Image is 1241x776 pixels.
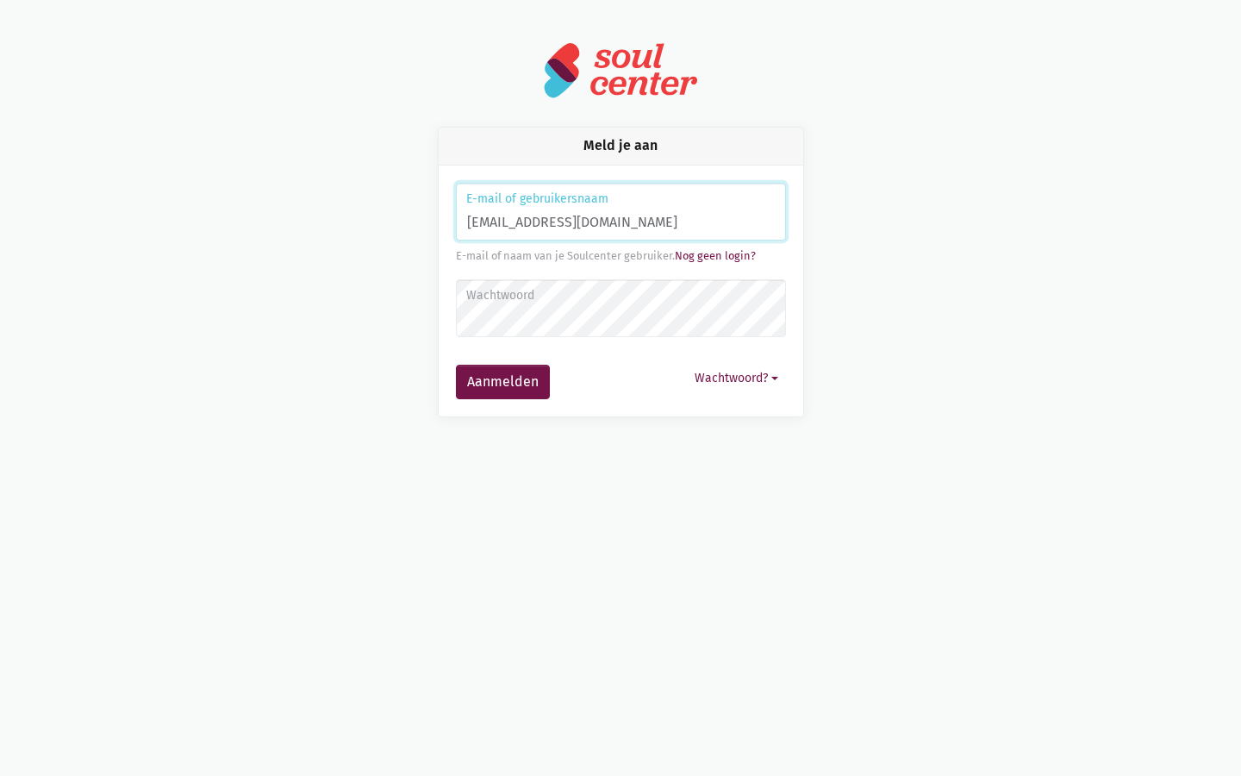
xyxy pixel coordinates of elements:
[456,247,786,265] div: E-mail of naam van je Soulcenter gebruiker.
[675,249,756,262] a: Nog geen login?
[439,128,803,165] div: Meld je aan
[466,286,774,305] label: Wachtwoord
[543,41,698,99] img: logo-soulcenter-full.svg
[466,190,774,209] label: E-mail of gebruikersnaam
[687,365,786,391] button: Wachtwoord?
[456,183,786,399] form: Aanmelden
[456,365,550,399] button: Aanmelden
